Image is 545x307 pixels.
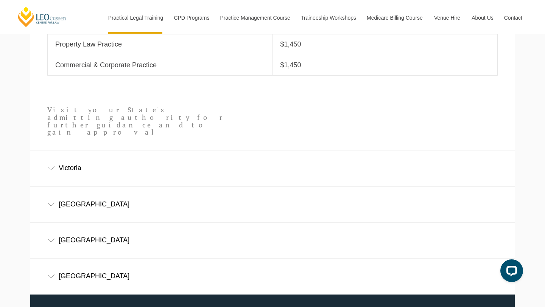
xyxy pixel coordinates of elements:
[30,187,515,222] div: [GEOGRAPHIC_DATA]
[30,223,515,258] div: [GEOGRAPHIC_DATA]
[30,150,515,186] div: Victoria
[103,2,168,34] a: Practical Legal Training
[17,6,67,28] a: [PERSON_NAME] Centre for Law
[466,2,498,34] a: About Us
[361,2,428,34] a: Medicare Billing Course
[494,256,526,288] iframe: LiveChat chat widget
[295,2,361,34] a: Traineeship Workshops
[47,106,228,136] p: Visit your State's admitting authority for further guidance and to gain approval
[428,2,466,34] a: Venue Hire
[280,61,490,70] p: $1,450
[498,2,528,34] a: Contact
[168,2,214,34] a: CPD Programs
[55,40,265,49] p: Property Law Practice
[215,2,295,34] a: Practice Management Course
[55,61,265,70] p: Commercial & Corporate Practice
[280,40,490,49] p: $1,450
[30,259,515,294] div: [GEOGRAPHIC_DATA]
